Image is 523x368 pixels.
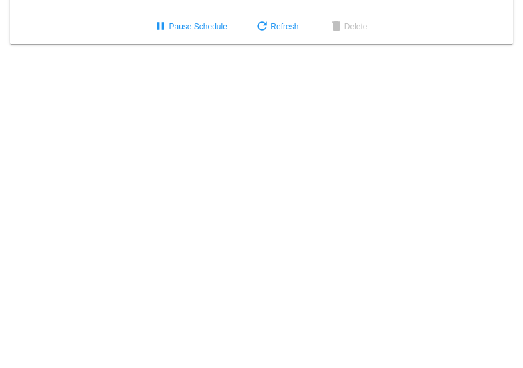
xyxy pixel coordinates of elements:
span: Pause Schedule [153,22,227,31]
span: Refresh [254,22,298,31]
mat-icon: delete [328,19,344,35]
span: Delete [328,22,368,31]
mat-icon: pause [153,19,169,35]
mat-icon: refresh [254,19,270,35]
